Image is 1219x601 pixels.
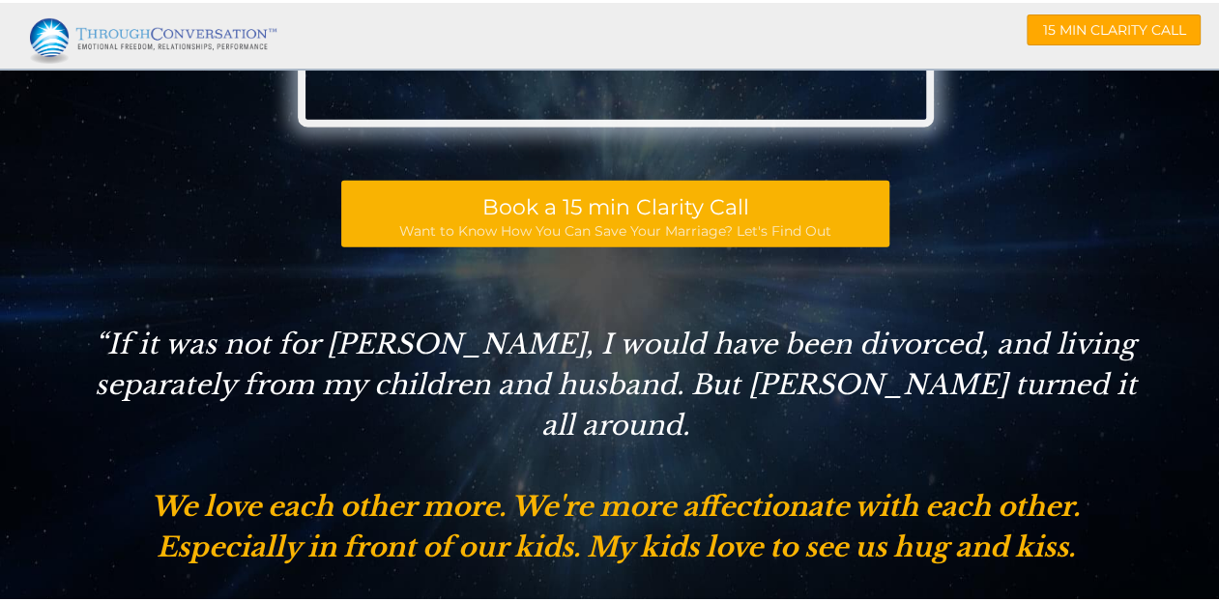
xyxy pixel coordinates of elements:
[95,325,1137,561] i: “If it was not for [PERSON_NAME], I would have been divorced, and living separately from my child...
[151,487,1080,561] b: We love each other more. We're more affectionate with each other. Especially in front of our kids...
[341,178,889,244] a: Book a 15 min Clarity CallWant to Know How You Can Save Your Marriage? Let's Find Out
[30,12,291,61] img: Logo revision EFRP TM 2400 png
[1027,12,1201,43] a: 15 MIN CLARITY CALL
[399,221,831,235] span: Want to Know How You Can Save Your Marriage? Let's Find Out
[482,191,749,217] span: Book a 15 min Clarity Call
[1042,18,1185,36] span: 15 MIN CLARITY CALL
